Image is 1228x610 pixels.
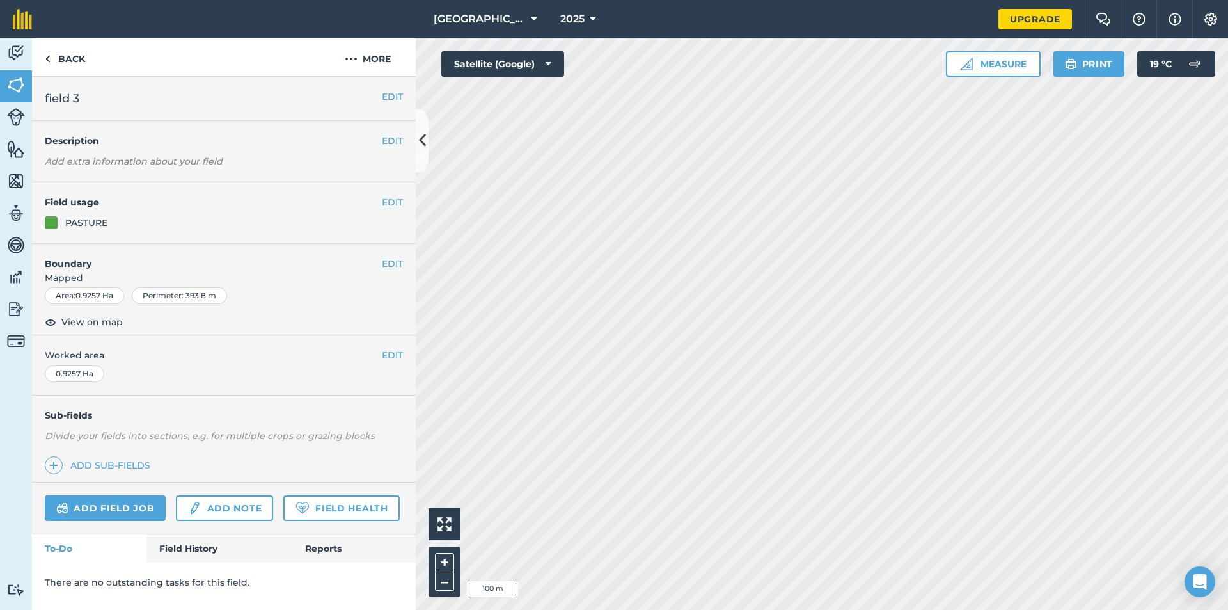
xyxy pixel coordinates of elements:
img: svg+xml;base64,PHN2ZyB4bWxucz0iaHR0cDovL3d3dy53My5vcmcvMjAwMC9zdmciIHdpZHRoPSI1NiIgaGVpZ2h0PSI2MC... [7,76,25,95]
span: field 3 [45,90,79,108]
img: svg+xml;base64,PD94bWwgdmVyc2lvbj0iMS4wIiBlbmNvZGluZz0idXRmLTgiPz4KPCEtLSBHZW5lcmF0b3I6IEFkb2JlIE... [1182,51,1208,77]
div: PASTURE [65,216,107,230]
span: Worked area [45,348,403,362]
p: There are no outstanding tasks for this field. [45,575,403,590]
button: EDIT [382,90,403,104]
img: Four arrows, one pointing top left, one top right, one bottom right and the last bottom left [437,517,452,531]
em: Divide your fields into sections, e.g. for multiple crops or grazing blocks [45,430,375,442]
img: svg+xml;base64,PD94bWwgdmVyc2lvbj0iMS4wIiBlbmNvZGluZz0idXRmLTgiPz4KPCEtLSBHZW5lcmF0b3I6IEFkb2JlIE... [7,332,25,350]
h4: Sub-fields [32,408,416,422]
div: Open Intercom Messenger [1185,566,1215,597]
button: EDIT [382,134,403,148]
a: Upgrade [998,9,1072,29]
button: EDIT [382,195,403,209]
img: svg+xml;base64,PD94bWwgdmVyc2lvbj0iMS4wIiBlbmNvZGluZz0idXRmLTgiPz4KPCEtLSBHZW5lcmF0b3I6IEFkb2JlIE... [7,268,25,287]
a: Add note [176,495,273,521]
a: To-Do [32,534,146,563]
img: svg+xml;base64,PD94bWwgdmVyc2lvbj0iMS4wIiBlbmNvZGluZz0idXRmLTgiPz4KPCEtLSBHZW5lcmF0b3I6IEFkb2JlIE... [7,584,25,596]
button: EDIT [382,257,403,271]
img: svg+xml;base64,PD94bWwgdmVyc2lvbj0iMS4wIiBlbmNvZGluZz0idXRmLTgiPz4KPCEtLSBHZW5lcmF0b3I6IEFkb2JlIE... [7,204,25,223]
a: Add field job [45,495,166,521]
button: Measure [946,51,1041,77]
img: svg+xml;base64,PD94bWwgdmVyc2lvbj0iMS4wIiBlbmNvZGluZz0idXRmLTgiPz4KPCEtLSBHZW5lcmF0b3I6IEFkb2JlIE... [7,44,25,63]
button: Satellite (Google) [441,51,564,77]
img: svg+xml;base64,PD94bWwgdmVyc2lvbj0iMS4wIiBlbmNvZGluZz0idXRmLTgiPz4KPCEtLSBHZW5lcmF0b3I6IEFkb2JlIE... [7,108,25,126]
img: fieldmargin Logo [13,9,32,29]
h4: Boundary [32,244,382,271]
img: Ruler icon [960,58,973,70]
img: svg+xml;base64,PHN2ZyB4bWxucz0iaHR0cDovL3d3dy53My5vcmcvMjAwMC9zdmciIHdpZHRoPSIxOSIgaGVpZ2h0PSIyNC... [1065,56,1077,72]
button: EDIT [382,348,403,362]
span: Mapped [32,271,416,285]
a: Back [32,38,98,76]
img: svg+xml;base64,PD94bWwgdmVyc2lvbj0iMS4wIiBlbmNvZGluZz0idXRmLTgiPz4KPCEtLSBHZW5lcmF0b3I6IEFkb2JlIE... [7,300,25,319]
span: View on map [61,315,123,329]
a: Field Health [283,495,399,521]
h4: Field usage [45,195,382,209]
button: Print [1053,51,1125,77]
span: 2025 [560,12,585,27]
a: Add sub-fields [45,456,155,474]
img: svg+xml;base64,PHN2ZyB4bWxucz0iaHR0cDovL3d3dy53My5vcmcvMjAwMC9zdmciIHdpZHRoPSIxNyIgaGVpZ2h0PSIxNy... [1169,12,1181,27]
img: svg+xml;base64,PHN2ZyB4bWxucz0iaHR0cDovL3d3dy53My5vcmcvMjAwMC9zdmciIHdpZHRoPSIxOCIgaGVpZ2h0PSIyNC... [45,314,56,330]
img: A cog icon [1203,13,1218,26]
img: svg+xml;base64,PHN2ZyB4bWxucz0iaHR0cDovL3d3dy53My5vcmcvMjAwMC9zdmciIHdpZHRoPSIyMCIgaGVpZ2h0PSIyNC... [345,51,358,67]
button: View on map [45,314,123,330]
a: Reports [292,534,416,563]
a: Field History [146,534,292,563]
span: 19 ° C [1150,51,1172,77]
img: svg+xml;base64,PHN2ZyB4bWxucz0iaHR0cDovL3d3dy53My5vcmcvMjAwMC9zdmciIHdpZHRoPSI1NiIgaGVpZ2h0PSI2MC... [7,140,25,159]
img: svg+xml;base64,PHN2ZyB4bWxucz0iaHR0cDovL3d3dy53My5vcmcvMjAwMC9zdmciIHdpZHRoPSI5IiBoZWlnaHQ9IjI0Ii... [45,51,51,67]
button: + [435,553,454,572]
img: svg+xml;base64,PHN2ZyB4bWxucz0iaHR0cDovL3d3dy53My5vcmcvMjAwMC9zdmciIHdpZHRoPSI1NiIgaGVpZ2h0PSI2MC... [7,172,25,191]
em: Add extra information about your field [45,156,223,167]
img: Two speech bubbles overlapping with the left bubble in the forefront [1096,13,1111,26]
div: Area : 0.9257 Ha [45,287,124,304]
button: – [435,572,454,591]
button: More [320,38,416,76]
div: Perimeter : 393.8 m [132,287,227,304]
h4: Description [45,134,403,148]
span: [GEOGRAPHIC_DATA] [434,12,526,27]
img: svg+xml;base64,PHN2ZyB4bWxucz0iaHR0cDovL3d3dy53My5vcmcvMjAwMC9zdmciIHdpZHRoPSIxNCIgaGVpZ2h0PSIyNC... [49,458,58,473]
img: svg+xml;base64,PD94bWwgdmVyc2lvbj0iMS4wIiBlbmNvZGluZz0idXRmLTgiPz4KPCEtLSBHZW5lcmF0b3I6IEFkb2JlIE... [187,501,201,516]
img: svg+xml;base64,PD94bWwgdmVyc2lvbj0iMS4wIiBlbmNvZGluZz0idXRmLTgiPz4KPCEtLSBHZW5lcmF0b3I6IEFkb2JlIE... [7,236,25,255]
button: 19 °C [1137,51,1215,77]
div: 0.9257 Ha [45,365,104,382]
img: svg+xml;base64,PD94bWwgdmVyc2lvbj0iMS4wIiBlbmNvZGluZz0idXRmLTgiPz4KPCEtLSBHZW5lcmF0b3I6IEFkb2JlIE... [56,501,68,516]
img: A question mark icon [1131,13,1147,26]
